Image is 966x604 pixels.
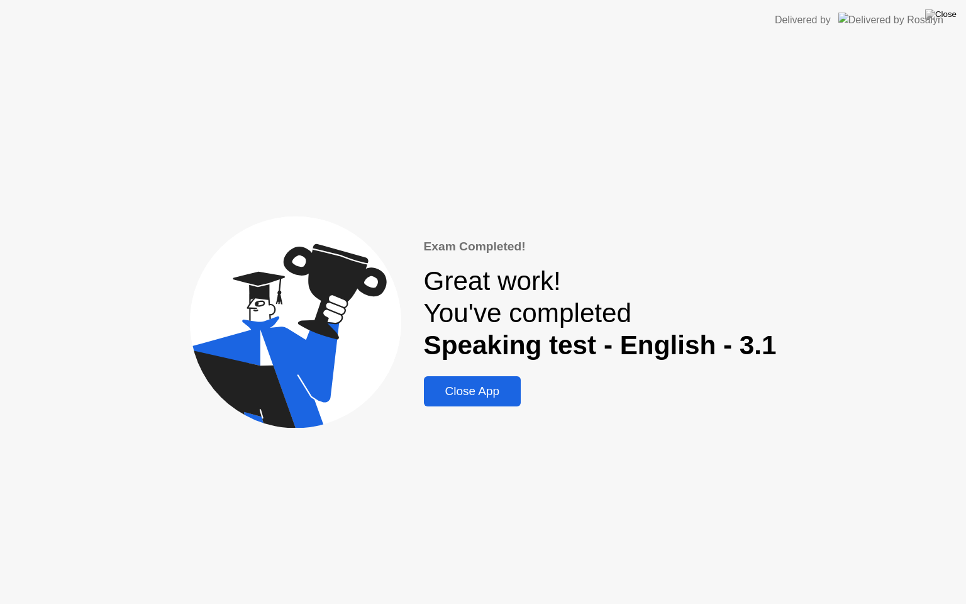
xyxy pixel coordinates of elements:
img: Close [925,9,957,20]
div: Delivered by [775,13,831,28]
button: Close App [424,376,521,406]
b: Speaking test - English - 3.1 [424,330,777,360]
img: Delivered by Rosalyn [838,13,943,27]
div: Close App [428,384,518,398]
div: Great work! You've completed [424,266,777,361]
div: Exam Completed! [424,238,777,256]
